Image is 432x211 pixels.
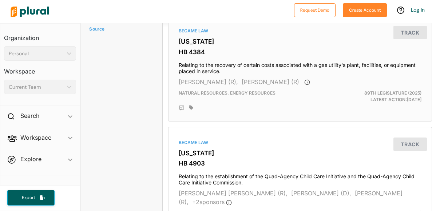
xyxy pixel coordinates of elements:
button: Export [7,190,55,206]
span: + 2 sponsor s [192,198,232,206]
button: Create Account [343,3,387,17]
div: Became Law [179,139,421,146]
span: [PERSON_NAME] (R), [179,78,238,85]
button: Track [393,26,427,39]
h2: Search [20,112,39,120]
a: Create Account [343,6,387,13]
div: Latest Action: [DATE] [342,90,427,103]
a: Request Demo [294,6,336,13]
span: Natural Resources, Energy Resources [179,90,276,96]
h3: HB 4903 [179,160,421,167]
h3: Workspace [4,61,76,77]
span: [PERSON_NAME] [PERSON_NAME] (R), [179,190,288,197]
h3: [US_STATE] [179,38,421,45]
h3: HB 4384 [179,48,421,56]
div: Add tags [189,105,193,110]
div: Became Law [179,28,421,34]
div: Add Position Statement [179,105,185,111]
h4: Relating to the establishment of the Quad-Agency Child Care Initiative and the Quad-Agency Child ... [179,170,421,186]
h3: [US_STATE] [179,150,421,157]
span: [PERSON_NAME] (R) [242,78,299,85]
span: Export [17,195,40,201]
a: Log In [411,7,425,13]
div: Personal [9,50,64,57]
div: Current Team [9,83,64,91]
button: Request Demo [294,3,336,17]
h4: Relating to the recovery of certain costs associated with a gas utility's plant, facilities, or e... [179,59,421,75]
span: 89th Legislature (2025) [364,90,421,96]
h3: Organization [4,27,76,43]
span: [PERSON_NAME] (D), [291,190,351,197]
button: Track [393,138,427,151]
a: Source [89,26,151,32]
